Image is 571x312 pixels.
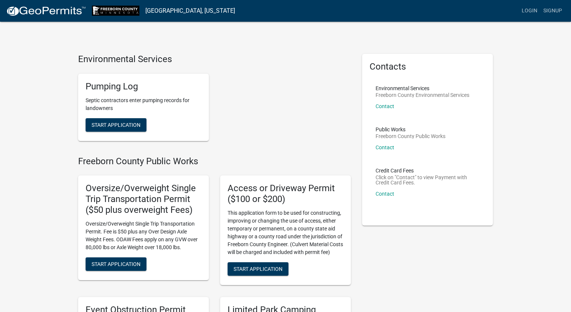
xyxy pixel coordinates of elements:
[376,134,445,139] p: Freeborn County Public Works
[86,81,201,92] h5: Pumping Log
[540,4,565,18] a: Signup
[228,183,343,205] h5: Access or Driveway Permit ($100 or $200)
[376,127,445,132] p: Public Works
[234,266,283,272] span: Start Application
[78,156,351,167] h4: Freeborn County Public Works
[145,4,235,17] a: [GEOGRAPHIC_DATA], [US_STATE]
[86,183,201,215] h5: Oversize/Overweight Single Trip Transportation Permit ($50 plus overweight Fees)
[376,175,479,185] p: Click on "Contact" to view Payment with Credit Card Fees.
[519,4,540,18] a: Login
[376,144,394,150] a: Contact
[86,257,146,271] button: Start Application
[376,103,394,109] a: Contact
[376,92,469,98] p: Freeborn County Environmental Services
[92,6,139,16] img: Freeborn County, Minnesota
[92,122,141,128] span: Start Application
[86,220,201,251] p: Oversize/Overweight Single Trip Transportation Permit. Fee is $50 plus any Over Design Axle Weigh...
[228,209,343,256] p: This application form to be used for constructing, improving or changing the use of access, eithe...
[376,168,479,173] p: Credit Card Fees
[86,118,146,132] button: Start Application
[78,54,351,65] h4: Environmental Services
[376,191,394,197] a: Contact
[92,261,141,267] span: Start Application
[228,262,288,276] button: Start Application
[370,61,485,72] h5: Contacts
[376,86,469,91] p: Environmental Services
[86,97,201,112] p: Septic contractors enter pumping records for landowners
